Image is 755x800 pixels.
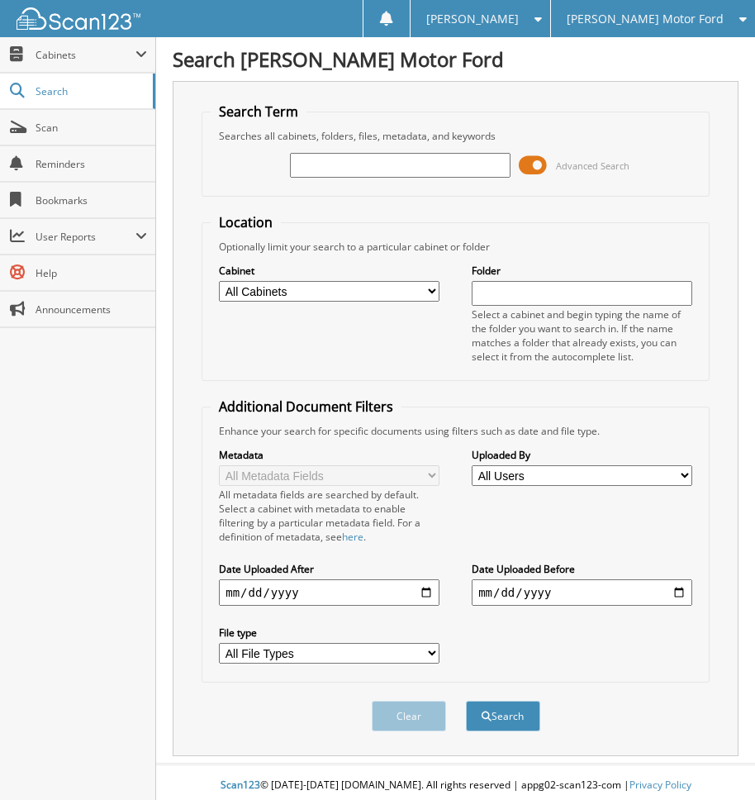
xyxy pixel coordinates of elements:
[36,302,147,317] span: Announcements
[211,398,401,416] legend: Additional Document Filters
[211,129,700,143] div: Searches all cabinets, folders, files, metadata, and keywords
[472,562,692,576] label: Date Uploaded Before
[36,193,147,207] span: Bookmarks
[629,778,691,792] a: Privacy Policy
[372,701,446,731] button: Clear
[211,240,700,254] div: Optionally limit your search to a particular cabinet or folder
[567,14,724,24] span: [PERSON_NAME] Motor Ford
[173,45,738,73] h1: Search [PERSON_NAME] Motor Ford
[466,701,540,731] button: Search
[219,626,439,640] label: File type
[219,488,439,544] div: All metadata fields are searched by default. Select a cabinet with metadata to enable filtering b...
[211,102,306,121] legend: Search Term
[219,448,439,462] label: Metadata
[472,448,692,462] label: Uploaded By
[472,307,692,364] div: Select a cabinet and begin typing the name of the folder you want to search in. If the name match...
[36,48,135,62] span: Cabinets
[36,157,147,171] span: Reminders
[36,230,135,244] span: User Reports
[219,264,439,278] label: Cabinet
[219,562,439,576] label: Date Uploaded After
[426,14,519,24] span: [PERSON_NAME]
[556,160,629,172] span: Advanced Search
[472,264,692,278] label: Folder
[36,266,147,280] span: Help
[221,778,260,792] span: Scan123
[472,579,692,606] input: end
[17,7,140,30] img: scan123-logo-white.svg
[219,579,439,606] input: start
[342,530,363,544] a: here
[211,213,281,231] legend: Location
[36,121,147,135] span: Scan
[36,84,145,98] span: Search
[211,424,700,438] div: Enhance your search for specific documents using filters such as date and file type.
